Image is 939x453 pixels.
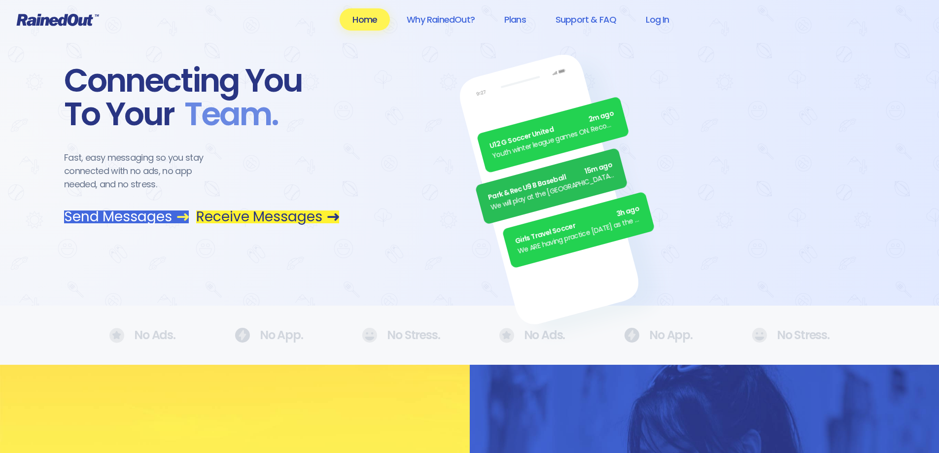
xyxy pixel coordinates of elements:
[491,118,618,162] div: Youth winter league games ON. Recommend running shoes/sneakers for players as option for footwear.
[624,328,693,343] div: No App.
[752,328,767,343] img: No Ads.
[491,8,539,31] a: Plans
[362,328,377,343] img: No Ads.
[394,8,487,31] a: Why RainedOut?
[633,8,682,31] a: Log In
[584,160,613,177] span: 15m ago
[487,160,614,203] div: Park & Rec U9 B Baseball
[543,8,629,31] a: Support & FAQ
[64,151,222,191] div: Fast, easy messaging so you stay connected with no ads, no app needed, and no stress.
[517,213,643,257] div: We ARE having practice [DATE] as the sun is finally out.
[588,108,615,125] span: 2m ago
[196,210,339,223] a: Receive Messages
[489,170,616,213] div: We will play at the [GEOGRAPHIC_DATA]. Wear white, be at the field by 5pm.
[752,328,830,343] div: No Stress.
[499,328,565,343] div: No Ads.
[624,328,639,343] img: No Ads.
[488,108,615,152] div: U12 G Soccer United
[174,98,278,131] span: Team .
[109,328,124,343] img: No Ads.
[64,64,339,131] div: Connecting You To Your
[109,328,175,343] div: No Ads.
[514,204,641,247] div: Girls Travel Soccer
[64,210,189,223] a: Send Messages
[499,328,514,343] img: No Ads.
[340,8,390,31] a: Home
[235,328,303,343] div: No App.
[362,328,440,343] div: No Stress.
[235,328,250,343] img: No Ads.
[615,204,640,220] span: 3h ago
